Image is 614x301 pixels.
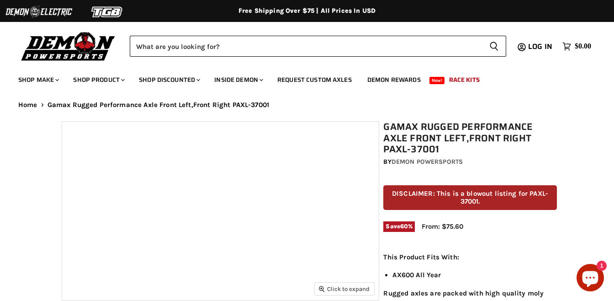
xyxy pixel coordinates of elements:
[383,252,556,263] p: This Product Fits With:
[130,36,482,57] input: Search
[48,101,269,109] span: Gamax Rugged Performance Axle Front Left,Front Right PAXL-37001
[574,264,607,294] inbox-online-store-chat: Shopify online store chat
[400,223,408,230] span: 60
[73,3,142,21] img: TGB Logo 2
[429,77,445,84] span: New!
[360,70,428,89] a: Demon Rewards
[270,70,359,89] a: Request Custom Axles
[207,70,269,89] a: Inside Demon
[383,221,415,231] span: Save %
[132,70,206,89] a: Shop Discounted
[442,70,487,89] a: Race Kits
[18,101,37,109] a: Home
[66,70,130,89] a: Shop Product
[575,42,591,51] span: $0.00
[392,269,556,280] li: AX600 All Year
[18,30,118,62] img: Demon Powersports
[315,283,374,295] button: Click to expand
[392,158,463,166] a: Demon Powersports
[11,70,64,89] a: Shop Make
[528,41,552,52] span: Log in
[130,36,506,57] form: Product
[383,185,556,210] p: DISCLAIMER: This is a blowout listing for PAXL-37001.
[383,121,556,155] h1: Gamax Rugged Performance Axle Front Left,Front Right PAXL-37001
[383,157,556,167] div: by
[422,222,463,231] span: From: $75.60
[319,285,370,292] span: Click to expand
[558,40,596,53] a: $0.00
[11,67,589,89] ul: Main menu
[482,36,506,57] button: Search
[524,43,558,51] a: Log in
[5,3,73,21] img: Demon Electric Logo 2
